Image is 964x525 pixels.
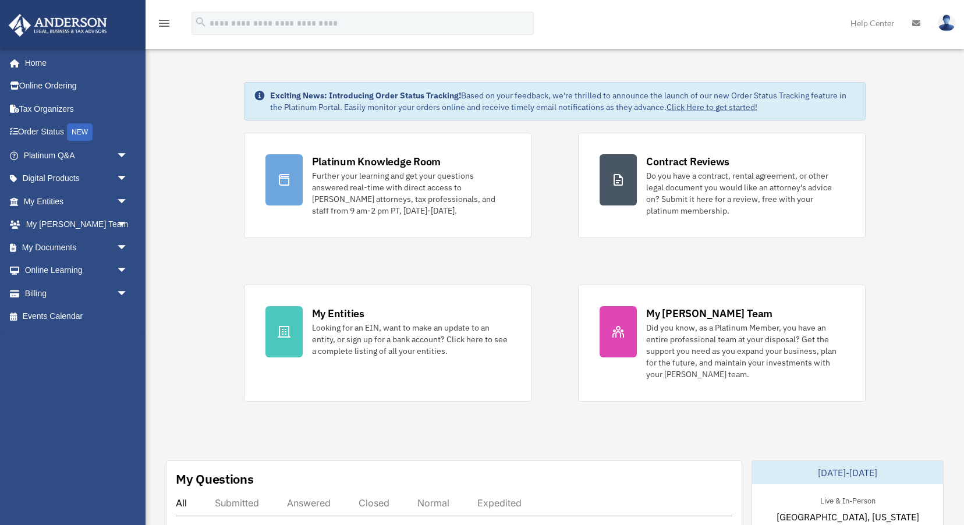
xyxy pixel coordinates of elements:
a: Online Learningarrow_drop_down [8,259,146,282]
div: Did you know, as a Platinum Member, you have an entire professional team at your disposal? Get th... [646,322,844,380]
a: Tax Organizers [8,97,146,120]
span: [GEOGRAPHIC_DATA], [US_STATE] [777,510,919,524]
span: arrow_drop_down [116,236,140,260]
a: Digital Productsarrow_drop_down [8,167,146,190]
a: My Entities Looking for an EIN, want to make an update to an entity, or sign up for a bank accoun... [244,285,531,402]
div: Closed [359,497,389,509]
div: NEW [67,123,93,141]
div: My Entities [312,306,364,321]
div: Expedited [477,497,522,509]
div: All [176,497,187,509]
span: arrow_drop_down [116,144,140,168]
img: User Pic [938,15,955,31]
img: Anderson Advisors Platinum Portal [5,14,111,37]
div: Contract Reviews [646,154,729,169]
div: [DATE]-[DATE] [752,461,943,484]
a: Order StatusNEW [8,120,146,144]
div: Based on your feedback, we're thrilled to announce the launch of our new Order Status Tracking fe... [270,90,856,113]
div: Answered [287,497,331,509]
div: Normal [417,497,449,509]
i: menu [157,16,171,30]
a: Billingarrow_drop_down [8,282,146,305]
div: Further your learning and get your questions answered real-time with direct access to [PERSON_NAM... [312,170,510,217]
div: Looking for an EIN, want to make an update to an entity, or sign up for a bank account? Click her... [312,322,510,357]
a: Online Ordering [8,75,146,98]
span: arrow_drop_down [116,167,140,191]
a: Home [8,51,140,75]
a: menu [157,20,171,30]
div: My Questions [176,470,254,488]
i: search [194,16,207,29]
a: My Documentsarrow_drop_down [8,236,146,259]
a: Platinum Knowledge Room Further your learning and get your questions answered real-time with dire... [244,133,531,238]
div: Submitted [215,497,259,509]
div: Live & In-Person [811,494,885,506]
a: Platinum Q&Aarrow_drop_down [8,144,146,167]
span: arrow_drop_down [116,282,140,306]
a: My Entitiesarrow_drop_down [8,190,146,213]
a: Contract Reviews Do you have a contract, rental agreement, or other legal document you would like... [578,133,866,238]
span: arrow_drop_down [116,190,140,214]
div: Platinum Knowledge Room [312,154,441,169]
span: arrow_drop_down [116,259,140,283]
a: My [PERSON_NAME] Teamarrow_drop_down [8,213,146,236]
strong: Exciting News: Introducing Order Status Tracking! [270,90,461,101]
a: My [PERSON_NAME] Team Did you know, as a Platinum Member, you have an entire professional team at... [578,285,866,402]
span: arrow_drop_down [116,213,140,237]
a: Click Here to get started! [667,102,757,112]
div: Do you have a contract, rental agreement, or other legal document you would like an attorney's ad... [646,170,844,217]
div: My [PERSON_NAME] Team [646,306,772,321]
a: Events Calendar [8,305,146,328]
